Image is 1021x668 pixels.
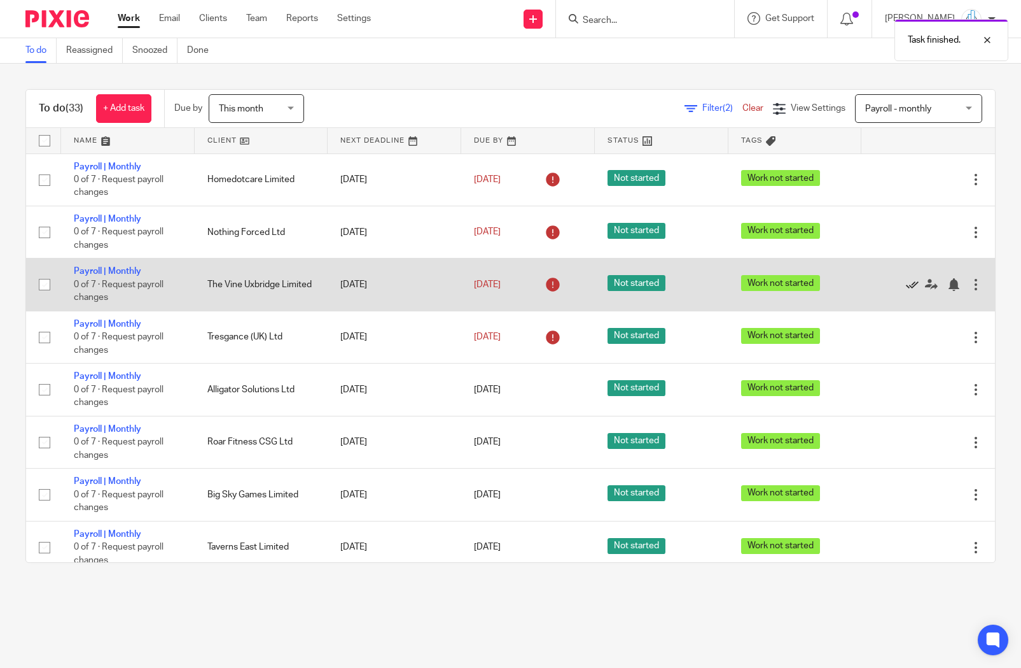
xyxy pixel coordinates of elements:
span: Work not started [741,328,820,344]
td: [DATE] [328,521,461,573]
span: Not started [608,538,665,554]
a: Payroll | Monthly [74,320,141,329]
span: Not started [608,170,665,186]
td: [DATE] [328,259,461,311]
a: Payroll | Monthly [74,530,141,539]
a: Clear [742,104,763,113]
td: [DATE] [328,469,461,521]
span: [DATE] [474,438,501,447]
a: Reports [286,12,318,25]
span: Work not started [741,275,820,291]
a: Payroll | Monthly [74,425,141,434]
span: Not started [608,433,665,449]
a: Team [246,12,267,25]
h1: To do [39,102,83,115]
a: Settings [337,12,371,25]
td: Homedotcare Limited [195,153,328,206]
span: Payroll - monthly [865,104,931,113]
span: [DATE] [474,332,501,341]
p: Task finished. [908,34,961,46]
span: 0 of 7 · Request payroll changes [74,332,163,355]
span: Work not started [741,538,820,554]
a: Payroll | Monthly [74,372,141,381]
a: To do [25,38,57,63]
span: [DATE] [474,385,501,394]
span: [DATE] [474,543,501,551]
span: Work not started [741,380,820,396]
span: [DATE] [474,280,501,289]
td: Big Sky Games Limited [195,469,328,521]
span: Not started [608,328,665,344]
span: Not started [608,380,665,396]
span: Not started [608,275,665,291]
td: Tresgance (UK) Ltd [195,311,328,363]
span: [DATE] [474,228,501,237]
span: Not started [608,485,665,501]
a: Done [187,38,218,63]
span: This month [219,104,263,113]
td: Taverns East Limited [195,521,328,573]
span: (2) [723,104,733,113]
a: Clients [199,12,227,25]
td: Nothing Forced Ltd [195,206,328,258]
td: Roar Fitness CSG Ltd [195,416,328,468]
span: Work not started [741,485,820,501]
span: [DATE] [474,175,501,184]
span: [DATE] [474,490,501,499]
span: Filter [702,104,742,113]
span: 0 of 7 · Request payroll changes [74,543,163,565]
a: Snoozed [132,38,177,63]
span: Not started [608,223,665,239]
span: 0 of 7 · Request payroll changes [74,385,163,408]
span: (33) [66,103,83,113]
a: Work [118,12,140,25]
span: Work not started [741,433,820,449]
p: Due by [174,102,202,115]
a: Reassigned [66,38,123,63]
a: Payroll | Monthly [74,267,141,276]
a: Payroll | Monthly [74,477,141,486]
span: View Settings [791,104,845,113]
a: Payroll | Monthly [74,215,141,224]
a: + Add task [96,94,151,123]
img: Pixie [25,10,89,27]
span: Work not started [741,223,820,239]
span: 0 of 7 · Request payroll changes [74,437,163,460]
a: Payroll | Monthly [74,162,141,171]
td: [DATE] [328,364,461,416]
span: Tags [741,137,763,144]
td: The Vine Uxbridge Limited [195,259,328,311]
td: [DATE] [328,311,461,363]
span: 0 of 7 · Request payroll changes [74,175,163,197]
span: 0 of 7 · Request payroll changes [74,490,163,513]
span: 0 of 7 · Request payroll changes [74,280,163,302]
a: Email [159,12,180,25]
span: 0 of 7 · Request payroll changes [74,228,163,250]
td: [DATE] [328,416,461,468]
td: [DATE] [328,206,461,258]
span: Work not started [741,170,820,186]
td: Alligator Solutions Ltd [195,364,328,416]
img: Logo_PNG.png [961,9,982,29]
a: Mark as done [906,278,925,291]
td: [DATE] [328,153,461,206]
